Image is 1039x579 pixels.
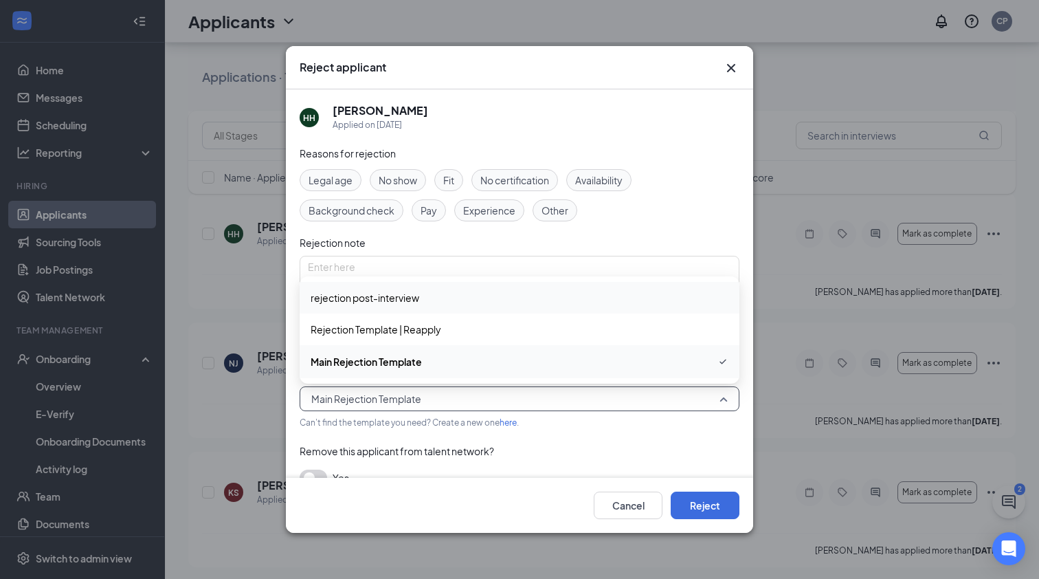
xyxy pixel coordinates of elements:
[311,322,441,337] span: Rejection Template | Reapply
[333,103,428,118] h5: [PERSON_NAME]
[671,492,739,519] button: Reject
[300,445,494,457] span: Remove this applicant from talent network?
[594,492,662,519] button: Cancel
[311,290,419,305] span: rejection post-interview
[303,112,315,124] div: HH
[421,203,437,218] span: Pay
[300,237,366,249] span: Rejection note
[333,118,428,132] div: Applied on [DATE]
[500,417,517,428] a: here
[992,532,1025,565] div: Open Intercom Messenger
[463,203,515,218] span: Experience
[311,389,421,409] span: Main Rejection Template
[723,60,739,76] svg: Cross
[723,60,739,76] button: Close
[300,147,396,160] span: Reasons for rejection
[443,173,454,188] span: Fit
[309,173,353,188] span: Legal age
[480,173,549,188] span: No certification
[309,203,394,218] span: Background check
[300,60,386,75] h3: Reject applicant
[379,173,417,188] span: No show
[311,354,422,369] span: Main Rejection Template
[333,470,349,486] span: Yes
[575,173,623,188] span: Availability
[541,203,568,218] span: Other
[300,417,519,428] span: Can't find the template you need? Create a new one .
[717,353,728,370] svg: Checkmark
